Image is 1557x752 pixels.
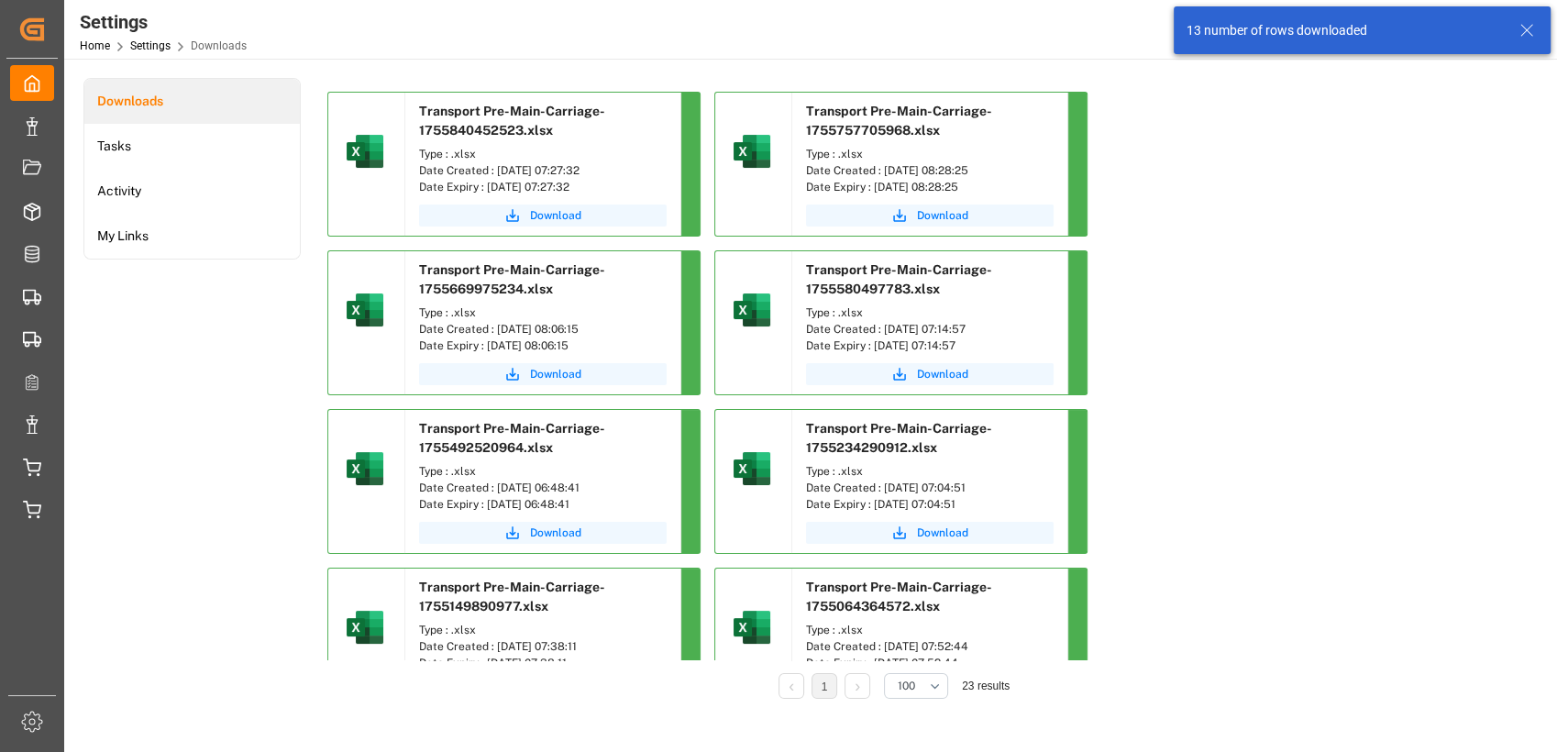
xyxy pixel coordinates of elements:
[343,288,387,332] img: microsoft-excel-2019--v1.png
[806,146,1054,162] div: Type : .xlsx
[730,129,774,173] img: microsoft-excel-2019--v1.png
[806,104,992,138] span: Transport Pre-Main-Carriage-1755757705968.xlsx
[806,162,1054,179] div: Date Created : [DATE] 08:28:25
[1187,21,1502,40] div: 13 number of rows downloaded
[343,605,387,649] img: microsoft-excel-2019--v1.png
[530,207,581,224] span: Download
[806,463,1054,480] div: Type : .xlsx
[806,363,1054,385] button: Download
[419,580,605,614] span: Transport Pre-Main-Carriage-1755149890977.xlsx
[962,680,1010,692] span: 23 results
[806,522,1054,544] button: Download
[898,678,915,694] span: 100
[730,447,774,491] img: microsoft-excel-2019--v1.png
[806,638,1054,655] div: Date Created : [DATE] 07:52:44
[730,288,774,332] img: microsoft-excel-2019--v1.png
[778,673,804,699] li: Previous Page
[130,39,171,52] a: Settings
[812,673,837,699] li: 1
[806,580,992,614] span: Transport Pre-Main-Carriage-1755064364572.xlsx
[806,321,1054,337] div: Date Created : [DATE] 07:14:57
[917,525,968,541] span: Download
[419,622,667,638] div: Type : .xlsx
[530,525,581,541] span: Download
[80,8,247,36] div: Settings
[419,463,667,480] div: Type : .xlsx
[530,366,581,382] span: Download
[419,104,605,138] span: Transport Pre-Main-Carriage-1755840452523.xlsx
[806,205,1054,227] button: Download
[806,179,1054,195] div: Date Expiry : [DATE] 08:28:25
[419,321,667,337] div: Date Created : [DATE] 08:06:15
[419,304,667,321] div: Type : .xlsx
[884,673,948,699] button: open menu
[419,146,667,162] div: Type : .xlsx
[419,496,667,513] div: Date Expiry : [DATE] 06:48:41
[822,680,828,693] a: 1
[917,207,968,224] span: Download
[419,522,667,544] button: Download
[419,480,667,496] div: Date Created : [DATE] 06:48:41
[806,480,1054,496] div: Date Created : [DATE] 07:04:51
[806,337,1054,354] div: Date Expiry : [DATE] 07:14:57
[806,622,1054,638] div: Type : .xlsx
[730,605,774,649] img: microsoft-excel-2019--v1.png
[84,79,300,124] a: Downloads
[419,162,667,179] div: Date Created : [DATE] 07:27:32
[419,363,667,385] button: Download
[419,205,667,227] button: Download
[419,179,667,195] div: Date Expiry : [DATE] 07:27:32
[84,214,300,259] a: My Links
[806,655,1054,671] div: Date Expiry : [DATE] 07:52:44
[419,638,667,655] div: Date Created : [DATE] 07:38:11
[845,673,870,699] li: Next Page
[419,337,667,354] div: Date Expiry : [DATE] 08:06:15
[343,447,387,491] img: microsoft-excel-2019--v1.png
[806,304,1054,321] div: Type : .xlsx
[343,129,387,173] img: microsoft-excel-2019--v1.png
[806,496,1054,513] div: Date Expiry : [DATE] 07:04:51
[419,421,605,455] span: Transport Pre-Main-Carriage-1755492520964.xlsx
[84,124,300,169] a: Tasks
[419,262,605,296] span: Transport Pre-Main-Carriage-1755669975234.xlsx
[917,366,968,382] span: Download
[84,169,300,214] a: Activity
[80,39,110,52] a: Home
[806,421,992,455] span: Transport Pre-Main-Carriage-1755234290912.xlsx
[419,655,667,671] div: Date Expiry : [DATE] 07:38:11
[806,262,992,296] span: Transport Pre-Main-Carriage-1755580497783.xlsx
